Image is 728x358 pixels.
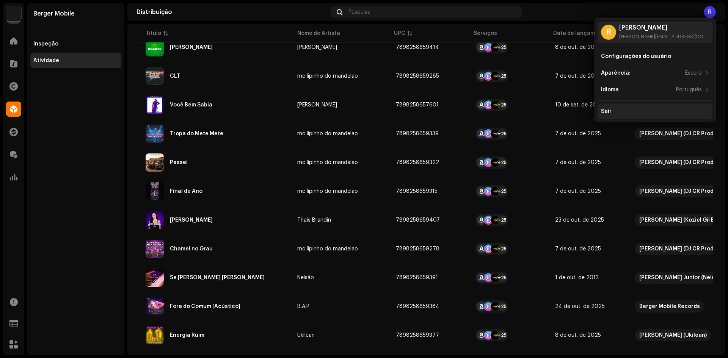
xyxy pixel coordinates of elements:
span: mc lipinho do mandelao [297,189,384,194]
span: Nelsão [297,275,384,280]
span: 7898258659285 [396,73,439,79]
span: 7 de out. de 2025 [555,246,601,252]
div: UPC [394,30,405,37]
span: mc lipinho do mandelao [297,246,384,252]
div: [PERSON_NAME] [297,102,337,108]
div: +25 [497,244,507,253]
span: 1 de out. de 2013 [555,275,599,280]
span: Pesquisa [348,9,370,15]
div: Português [676,87,702,93]
span: Thais Brandin [297,217,384,223]
div: +25 [497,100,507,109]
re-m-nav-item: Atividade [30,53,121,68]
span: Rogério Duarte [297,45,384,50]
div: mc lipinho do mandelao [297,189,358,194]
img: 70c0b94c-19e5-4c8c-a028-e13e35533bab [6,6,21,21]
div: +25 [497,129,507,138]
div: Passei [170,160,188,165]
span: 7 de out. de 2025 [555,131,601,136]
img: ce44fecc-f09a-4c08-b922-014be1f0f8bb [146,211,164,229]
span: Luiz Cláudio Brandão [297,102,384,108]
div: +25 [497,273,507,282]
div: Se Essa Rua Fosse Minha [170,275,265,280]
div: +25 [497,302,507,311]
span: 7898258659339 [396,131,439,136]
div: mc lipinho do mandelao [297,131,358,136]
re-m-nav-item: Inspeção [30,36,121,52]
span: 7898258659377 [396,333,439,338]
div: Sair [601,108,612,114]
span: 24 de out. de 2025 [555,304,605,309]
img: f26dd638-1c5d-46db-9303-b64ccf7f7ea2 [146,240,164,258]
div: [PERSON_NAME] Junior (Nelsão) [639,272,723,284]
div: B.A.P [297,304,309,309]
div: Inspeção [33,41,58,47]
span: 7898258657601 [396,102,439,108]
div: Celso Portiolli [170,217,213,223]
re-m-nav-item: Sair [598,104,712,119]
div: +25 [497,216,507,225]
div: [PERSON_NAME] (DJ CR Prod) [639,243,715,255]
div: Energia Ruim [170,333,204,338]
div: +25 [497,72,507,81]
div: mc lipinho do mandelao [297,73,358,79]
re-m-nav-item: Idioma [598,82,712,97]
img: a2507d7a-00ae-4be0-b80e-6815f83e77da [146,96,164,114]
span: 7 de out. de 2025 [555,73,601,79]
div: Atividade [33,58,59,64]
div: +25 [497,158,507,167]
span: 8 de out. de 2025 [555,333,601,338]
img: e6131143-0e81-4327-8ed2-402d43083518 [146,297,164,316]
div: Escuro [685,70,702,76]
img: 471da865-b8ff-41c8-9ce7-562cdedc758b [146,182,164,200]
img: 9ea9f6aa-ddc6-404a-91bb-99cc958668a7 [146,38,164,56]
img: 2ec4653a-a3f8-485b-9e47-4925f8593452 [146,67,164,85]
div: mc lipinho do mandelao [297,160,358,165]
div: Distribuição [136,9,328,15]
div: Data de lançamento [553,30,607,37]
re-m-nav-item: Aparência: [598,66,712,81]
img: dc174566-ecd5-4e18-be02-eddd857a84a6 [146,125,164,143]
span: 7898258659414 [396,45,439,50]
div: Título [146,30,161,37]
div: Tropa do Mete Mete [170,131,223,136]
span: 8 de out. de 2025 [555,45,601,50]
span: Ukilean [297,333,384,338]
span: 7898258659384 [396,304,439,309]
div: R [601,25,616,40]
div: Configurações do usuário [601,53,671,59]
div: Final de Ano [170,189,202,194]
div: [PERSON_NAME] (DJ CR Prod) [639,156,715,169]
span: mc lipinho do mandelao [297,160,384,165]
span: 7 de out. de 2025 [555,160,601,165]
div: Duarte [170,45,213,50]
span: mc lipinho do mandelao [297,131,384,136]
span: 7898258659391 [396,275,438,280]
div: Aparência: [601,70,631,76]
div: Ukilean [297,333,315,338]
div: [PERSON_NAME][EMAIL_ADDRESS][DOMAIN_NAME] [619,34,709,40]
div: +25 [497,187,507,196]
span: 7898258659278 [396,246,439,252]
div: CLT [170,73,180,79]
div: +25 [497,43,507,52]
div: [PERSON_NAME] [297,45,337,50]
div: [PERSON_NAME] (DJ CR Prod) [639,128,715,140]
img: eb71bc48-416d-4ea0-b15d-6b124ed7b8e1 [146,326,164,344]
div: [PERSON_NAME] (DJ CR Prod) [639,185,715,197]
div: [PERSON_NAME] [619,25,709,31]
div: Berger Mobile Records [639,300,700,313]
div: R [704,6,716,18]
span: 7 de out. de 2025 [555,189,601,194]
span: 10 de set. de 2025 [555,102,603,108]
div: Nelsão [297,275,314,280]
re-m-nav-item: Configurações do usuário [598,49,712,64]
img: 8d39d27a-7c13-448e-bf82-9b1a513a4e58 [146,153,164,172]
span: B.A.P [297,304,384,309]
div: Thais Brandin [297,217,331,223]
div: Você Bem Sabia [170,102,212,108]
div: Idioma [601,87,619,93]
span: 7898258659315 [396,189,438,194]
div: Chamei no Grau [170,246,213,252]
div: mc lipinho do mandelao [297,246,358,252]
